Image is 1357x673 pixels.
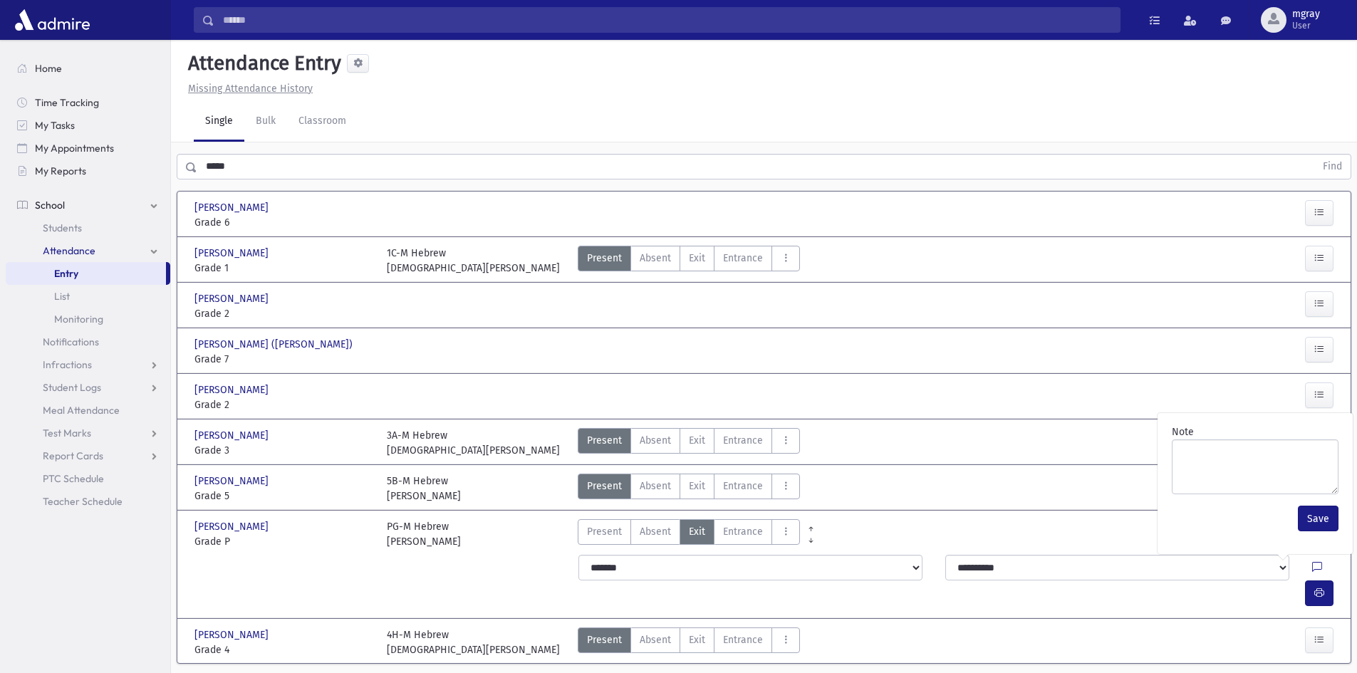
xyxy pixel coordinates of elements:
[194,261,373,276] span: Grade 1
[194,102,244,142] a: Single
[6,262,166,285] a: Entry
[182,51,341,75] h5: Attendance Entry
[578,519,800,549] div: AttTypes
[6,91,170,114] a: Time Tracking
[43,472,104,485] span: PTC Schedule
[194,306,373,321] span: Grade 2
[194,352,373,367] span: Grade 7
[689,524,705,539] span: Exit
[194,246,271,261] span: [PERSON_NAME]
[43,495,123,508] span: Teacher Schedule
[6,444,170,467] a: Report Cards
[1314,155,1351,179] button: Find
[578,474,800,504] div: AttTypes
[689,479,705,494] span: Exit
[194,200,271,215] span: [PERSON_NAME]
[387,474,461,504] div: 5B-M Hebrew [PERSON_NAME]
[194,382,271,397] span: [PERSON_NAME]
[387,428,560,458] div: 3A-M Hebrew [DEMOGRAPHIC_DATA][PERSON_NAME]
[6,490,170,513] a: Teacher Schedule
[43,381,101,394] span: Student Logs
[244,102,287,142] a: Bulk
[6,330,170,353] a: Notifications
[35,96,99,109] span: Time Tracking
[387,246,560,276] div: 1C-M Hebrew [DEMOGRAPHIC_DATA][PERSON_NAME]
[182,83,313,95] a: Missing Attendance History
[194,443,373,458] span: Grade 3
[54,290,70,303] span: List
[35,119,75,132] span: My Tasks
[6,160,170,182] a: My Reports
[6,57,170,80] a: Home
[640,251,671,266] span: Absent
[194,474,271,489] span: [PERSON_NAME]
[194,534,373,549] span: Grade P
[43,244,95,257] span: Attendance
[689,251,705,266] span: Exit
[723,433,763,448] span: Entrance
[640,479,671,494] span: Absent
[387,627,560,657] div: 4H-M Hebrew [DEMOGRAPHIC_DATA][PERSON_NAME]
[6,467,170,490] a: PTC Schedule
[587,479,622,494] span: Present
[723,632,763,647] span: Entrance
[1298,506,1338,531] button: Save
[194,519,271,534] span: [PERSON_NAME]
[1292,20,1320,31] span: User
[6,422,170,444] a: Test Marks
[6,239,170,262] a: Attendance
[578,428,800,458] div: AttTypes
[587,251,622,266] span: Present
[43,358,92,371] span: Infractions
[578,627,800,657] div: AttTypes
[689,632,705,647] span: Exit
[640,632,671,647] span: Absent
[6,194,170,216] a: School
[723,479,763,494] span: Entrance
[194,397,373,412] span: Grade 2
[194,215,373,230] span: Grade 6
[194,337,355,352] span: [PERSON_NAME] ([PERSON_NAME])
[578,246,800,276] div: AttTypes
[194,428,271,443] span: [PERSON_NAME]
[194,489,373,504] span: Grade 5
[54,313,103,325] span: Monitoring
[11,6,93,34] img: AdmirePro
[6,285,170,308] a: List
[1172,424,1194,439] label: Note
[587,524,622,539] span: Present
[6,376,170,399] a: Student Logs
[640,433,671,448] span: Absent
[6,353,170,376] a: Infractions
[35,199,65,212] span: School
[723,524,763,539] span: Entrance
[6,399,170,422] a: Meal Attendance
[387,519,461,549] div: PG-M Hebrew [PERSON_NAME]
[35,142,114,155] span: My Appointments
[287,102,358,142] a: Classroom
[194,291,271,306] span: [PERSON_NAME]
[35,165,86,177] span: My Reports
[43,449,103,462] span: Report Cards
[194,627,271,642] span: [PERSON_NAME]
[640,524,671,539] span: Absent
[43,335,99,348] span: Notifications
[214,7,1120,33] input: Search
[723,251,763,266] span: Entrance
[35,62,62,75] span: Home
[43,404,120,417] span: Meal Attendance
[587,632,622,647] span: Present
[689,433,705,448] span: Exit
[54,267,78,280] span: Entry
[43,427,91,439] span: Test Marks
[6,308,170,330] a: Monitoring
[188,83,313,95] u: Missing Attendance History
[6,216,170,239] a: Students
[6,137,170,160] a: My Appointments
[43,221,82,234] span: Students
[194,642,373,657] span: Grade 4
[6,114,170,137] a: My Tasks
[1292,9,1320,20] span: mgray
[587,433,622,448] span: Present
